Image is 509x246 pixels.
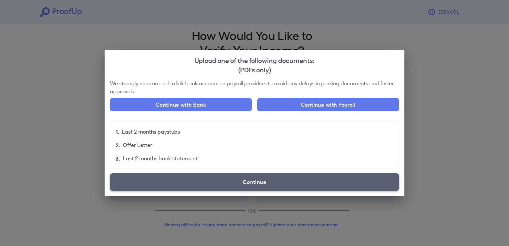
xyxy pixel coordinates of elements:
p: 2. [116,141,120,149]
label: Continue [110,173,399,191]
p: 1. [116,128,119,136]
p: Offer Letter [123,141,152,149]
p: Last 2 months bank statement [123,154,198,162]
p: 3. [116,154,120,162]
button: Continue with Payroll [257,98,399,111]
h2: Upload one of the following documents: [105,50,404,79]
div: (PDFs only) [110,65,399,74]
button: Continue with Bank [110,98,252,111]
p: We strongly recommend to link bank account or payroll providers to avoid any delays in parsing do... [110,79,399,95]
p: Last 2 months paystubs [122,128,180,136]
